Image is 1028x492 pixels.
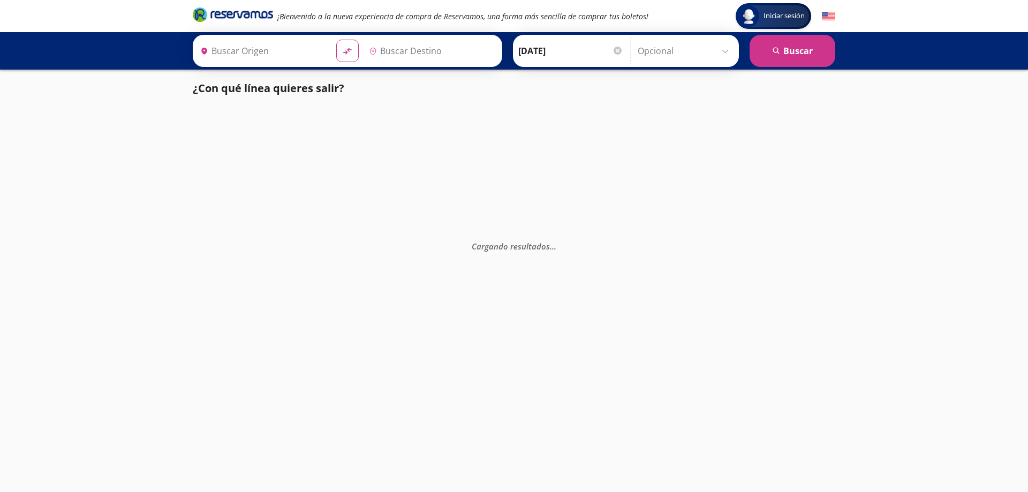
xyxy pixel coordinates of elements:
[518,37,623,64] input: Elegir Fecha
[750,35,835,67] button: Buscar
[193,6,273,26] a: Brand Logo
[196,37,328,64] input: Buscar Origen
[365,37,496,64] input: Buscar Destino
[550,240,552,251] span: .
[638,37,734,64] input: Opcional
[277,11,648,21] em: ¡Bienvenido a la nueva experiencia de compra de Reservamos, una forma más sencilla de comprar tus...
[759,11,809,21] span: Iniciar sesión
[193,80,344,96] p: ¿Con qué línea quieres salir?
[552,240,554,251] span: .
[822,10,835,23] button: English
[554,240,556,251] span: .
[193,6,273,22] i: Brand Logo
[472,240,556,251] em: Cargando resultados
